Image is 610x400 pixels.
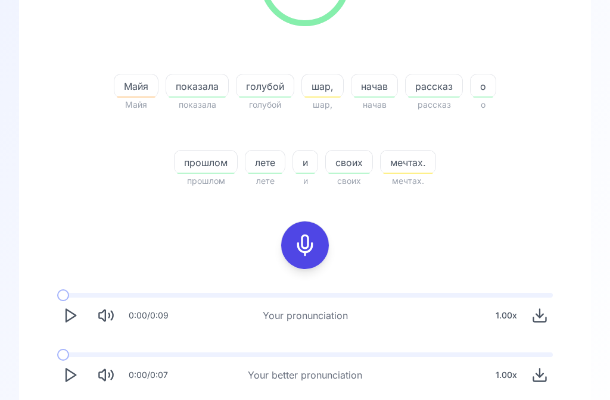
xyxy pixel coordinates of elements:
span: голубой [236,98,294,112]
button: Mute [93,302,119,329]
button: мечтах. [380,150,436,174]
span: о [471,79,496,93]
span: лете [245,155,285,170]
span: своих [326,155,372,170]
span: показала [166,79,228,93]
button: показала [166,74,229,98]
button: о [470,74,496,98]
span: лете [245,174,285,188]
span: показала [166,98,229,112]
span: мечтах. [381,155,435,170]
button: Майя [114,74,158,98]
button: Play [57,302,83,329]
button: начав [351,74,398,98]
div: Your pronunciation [263,308,348,323]
span: Майя [114,79,158,93]
span: прошлом [174,174,238,188]
span: прошлом [175,155,237,170]
span: мечтах. [380,174,436,188]
span: и [292,174,318,188]
span: шар, [301,98,344,112]
button: рассказ [405,74,463,98]
span: Майя [114,98,158,112]
button: Download audio [527,302,553,329]
button: Mute [93,362,119,388]
div: 0:00 / 0:07 [129,369,168,381]
span: шар, [302,79,343,93]
div: Your better pronunciation [248,368,362,382]
div: 0:00 / 0:09 [129,310,169,321]
button: голубой [236,74,294,98]
span: начав [351,98,398,112]
span: рассказ [406,79,462,93]
span: о [470,98,496,112]
button: прошлом [174,150,238,174]
button: шар, [301,74,344,98]
span: рассказ [405,98,463,112]
div: 1.00 x [491,304,522,327]
span: начав [351,79,397,93]
div: 1.00 x [491,363,522,387]
span: своих [325,174,373,188]
button: лете [245,150,285,174]
button: Download audio [527,362,553,388]
span: и [293,155,318,170]
span: голубой [236,79,294,93]
button: и [292,150,318,174]
button: своих [325,150,373,174]
button: Play [57,362,83,388]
